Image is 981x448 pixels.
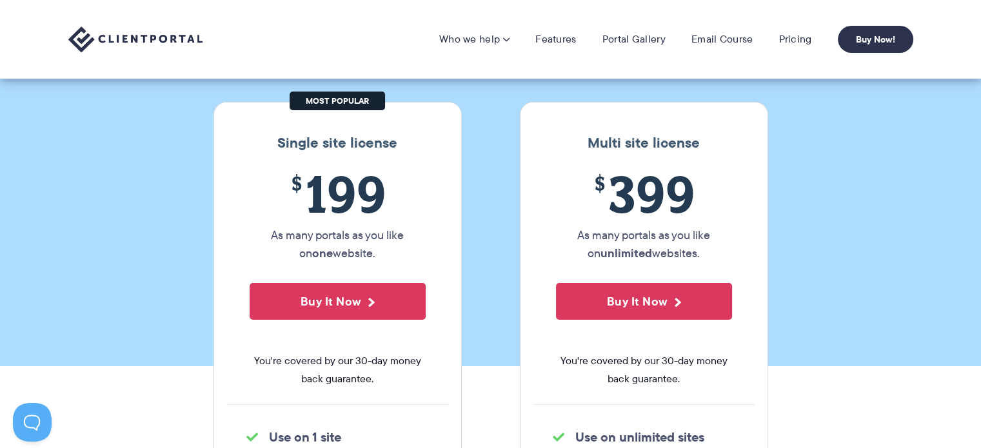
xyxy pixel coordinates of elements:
strong: Use on unlimited sites [575,427,704,447]
span: You're covered by our 30-day money back guarantee. [556,352,732,388]
strong: Use on 1 site [269,427,341,447]
span: 399 [556,164,732,223]
a: Features [535,33,576,46]
strong: one [312,244,333,262]
h3: Multi site license [533,135,755,151]
strong: unlimited [600,244,652,262]
a: Buy Now! [838,26,913,53]
a: Who we help [439,33,510,46]
h3: Single site license [227,135,448,151]
p: As many portals as you like on websites. [556,226,732,262]
a: Email Course [691,33,753,46]
button: Buy It Now [250,283,426,320]
button: Buy It Now [556,283,732,320]
span: 199 [250,164,426,223]
iframe: Toggle Customer Support [13,403,52,442]
span: You're covered by our 30-day money back guarantee. [250,352,426,388]
a: Portal Gallery [602,33,666,46]
p: As many portals as you like on website. [250,226,426,262]
a: Pricing [778,33,811,46]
